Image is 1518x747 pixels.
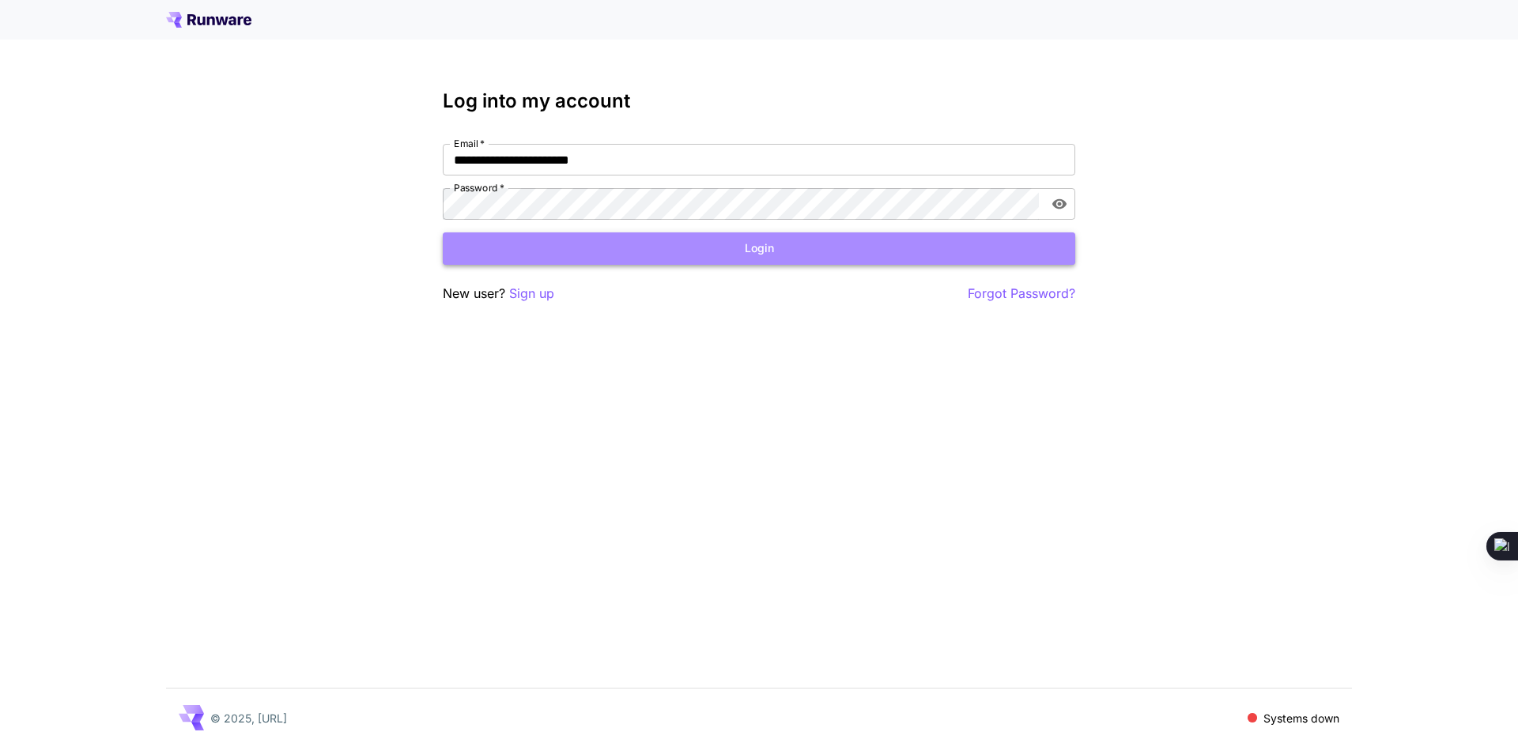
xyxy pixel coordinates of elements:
[443,284,554,304] p: New user?
[1263,710,1339,726] p: Systems down
[210,710,287,726] p: © 2025, [URL]
[1045,190,1074,218] button: toggle password visibility
[454,137,485,150] label: Email
[454,181,504,194] label: Password
[509,284,554,304] button: Sign up
[443,90,1075,112] h3: Log into my account
[968,284,1075,304] button: Forgot Password?
[443,232,1075,265] button: Login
